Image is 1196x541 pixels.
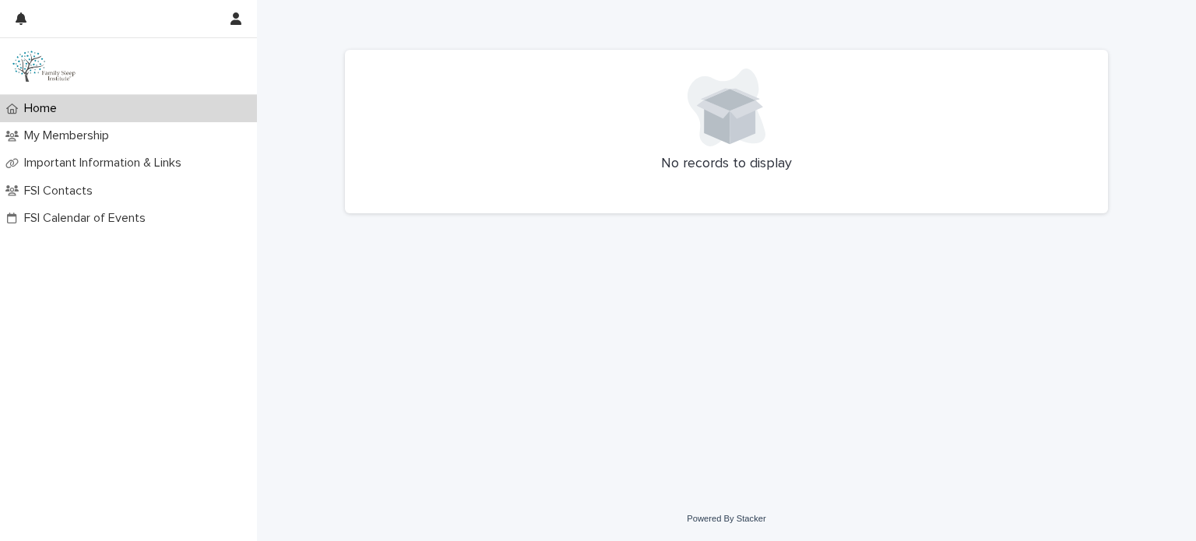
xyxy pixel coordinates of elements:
[18,156,194,170] p: Important Information & Links
[687,514,765,523] a: Powered By Stacker
[18,211,158,226] p: FSI Calendar of Events
[18,184,105,198] p: FSI Contacts
[364,156,1089,173] p: No records to display
[12,51,78,82] img: clDnsA1tTUSw9F1EQwrE
[18,101,69,116] p: Home
[18,128,121,143] p: My Membership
